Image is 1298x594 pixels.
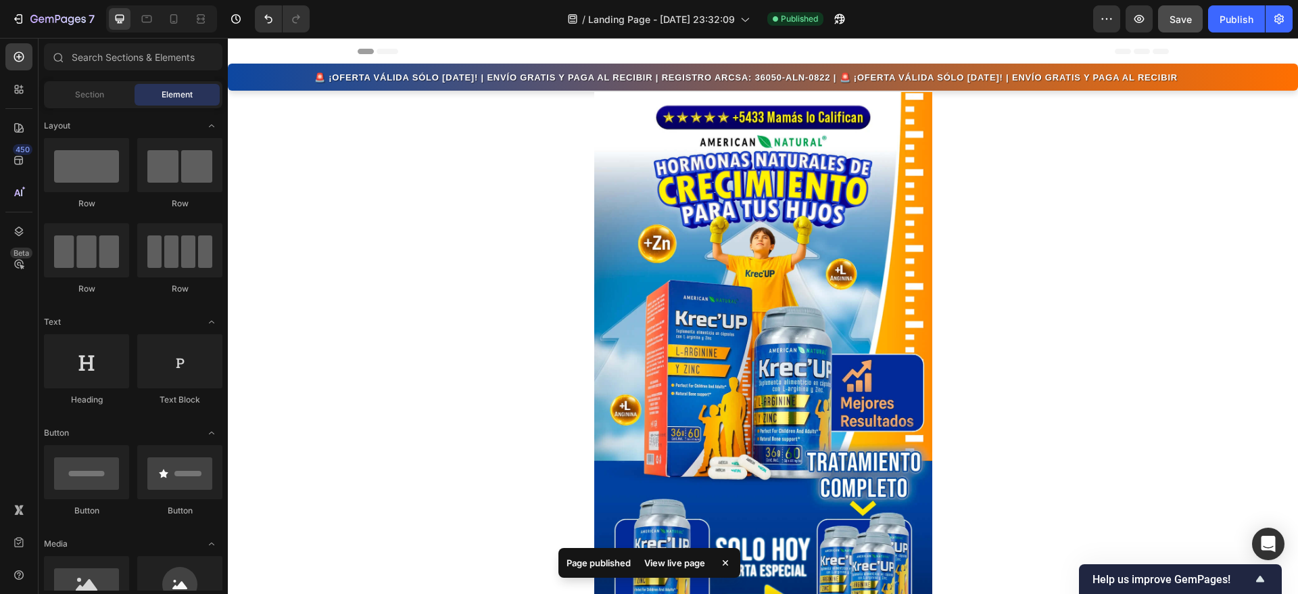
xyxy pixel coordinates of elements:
[89,11,95,27] p: 7
[255,5,310,32] div: Undo/Redo
[75,89,104,101] span: Section
[201,422,222,444] span: Toggle open
[1252,528,1284,560] div: Open Intercom Messenger
[44,198,129,210] div: Row
[588,12,735,26] span: Landing Page - [DATE] 23:32:09
[228,38,1298,594] iframe: Design area
[1092,571,1268,587] button: Show survey - Help us improve GemPages!
[162,89,193,101] span: Element
[137,283,222,295] div: Row
[44,505,129,517] div: Button
[44,283,129,295] div: Row
[201,311,222,333] span: Toggle open
[582,12,585,26] span: /
[201,115,222,137] span: Toggle open
[5,5,101,32] button: 7
[44,427,69,439] span: Button
[1158,5,1203,32] button: Save
[137,394,222,406] div: Text Block
[10,248,32,258] div: Beta
[567,556,631,570] p: Page published
[1208,5,1265,32] button: Publish
[44,120,70,132] span: Layout
[1170,14,1192,25] span: Save
[781,13,818,25] span: Published
[1220,12,1253,26] div: Publish
[201,533,222,555] span: Toggle open
[137,505,222,517] div: Button
[44,538,68,550] span: Media
[137,198,222,210] div: Row
[636,553,713,572] div: View live page
[44,394,129,406] div: Heading
[44,43,222,70] input: Search Sections & Elements
[44,316,61,328] span: Text
[1092,573,1252,586] span: Help us improve GemPages!
[13,144,32,155] div: 450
